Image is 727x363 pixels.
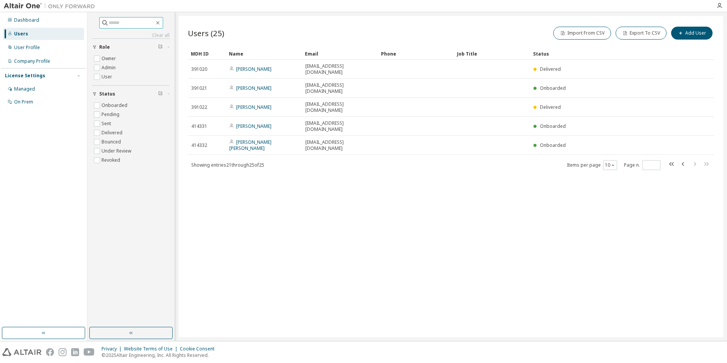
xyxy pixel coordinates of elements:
[124,346,180,352] div: Website Terms of Use
[305,63,375,75] span: [EMAIL_ADDRESS][DOMAIN_NAME]
[14,99,33,105] div: On Prem
[540,142,566,148] span: Onboarded
[236,123,271,129] a: [PERSON_NAME]
[305,82,375,94] span: [EMAIL_ADDRESS][DOMAIN_NAME]
[102,119,113,128] label: Sent
[180,346,219,352] div: Cookie Consent
[236,66,271,72] a: [PERSON_NAME]
[305,101,375,113] span: [EMAIL_ADDRESS][DOMAIN_NAME]
[102,63,117,72] label: Admin
[158,91,163,97] span: Clear filter
[102,54,117,63] label: Owner
[305,48,375,60] div: Email
[84,348,95,356] img: youtube.svg
[59,348,67,356] img: instagram.svg
[533,48,675,60] div: Status
[158,44,163,50] span: Clear filter
[102,128,124,137] label: Delivered
[99,91,115,97] span: Status
[381,48,451,60] div: Phone
[671,27,713,40] button: Add User
[540,104,561,110] span: Delivered
[191,123,207,129] span: 414331
[102,156,122,165] label: Revoked
[457,48,527,60] div: Job Title
[5,73,45,79] div: License Settings
[191,85,207,91] span: 391021
[191,48,223,60] div: MDH ID
[188,28,224,38] span: Users (25)
[305,139,375,151] span: [EMAIL_ADDRESS][DOMAIN_NAME]
[92,39,170,56] button: Role
[14,86,35,92] div: Managed
[540,66,561,72] span: Delivered
[191,162,264,168] span: Showing entries 21 through 25 of 25
[92,32,170,38] a: Clear all
[540,85,566,91] span: Onboarded
[102,346,124,352] div: Privacy
[92,86,170,102] button: Status
[191,66,207,72] span: 391020
[4,2,99,10] img: Altair One
[540,123,566,129] span: Onboarded
[46,348,54,356] img: facebook.svg
[2,348,41,356] img: altair_logo.svg
[14,31,28,37] div: Users
[305,120,375,132] span: [EMAIL_ADDRESS][DOMAIN_NAME]
[191,142,207,148] span: 414332
[71,348,79,356] img: linkedin.svg
[102,72,114,81] label: User
[624,160,660,170] span: Page n.
[14,45,40,51] div: User Profile
[191,104,207,110] span: 391022
[102,137,122,146] label: Bounced
[616,27,667,40] button: Export To CSV
[102,101,129,110] label: Onboarded
[553,27,611,40] button: Import From CSV
[102,110,121,119] label: Pending
[102,352,219,358] p: © 2025 Altair Engineering, Inc. All Rights Reserved.
[102,146,133,156] label: Under Review
[14,58,50,64] div: Company Profile
[14,17,39,23] div: Dashboard
[236,85,271,91] a: [PERSON_NAME]
[229,139,271,151] a: [PERSON_NAME] [PERSON_NAME]
[229,48,299,60] div: Name
[567,160,617,170] span: Items per page
[605,162,615,168] button: 10
[236,104,271,110] a: [PERSON_NAME]
[99,44,110,50] span: Role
